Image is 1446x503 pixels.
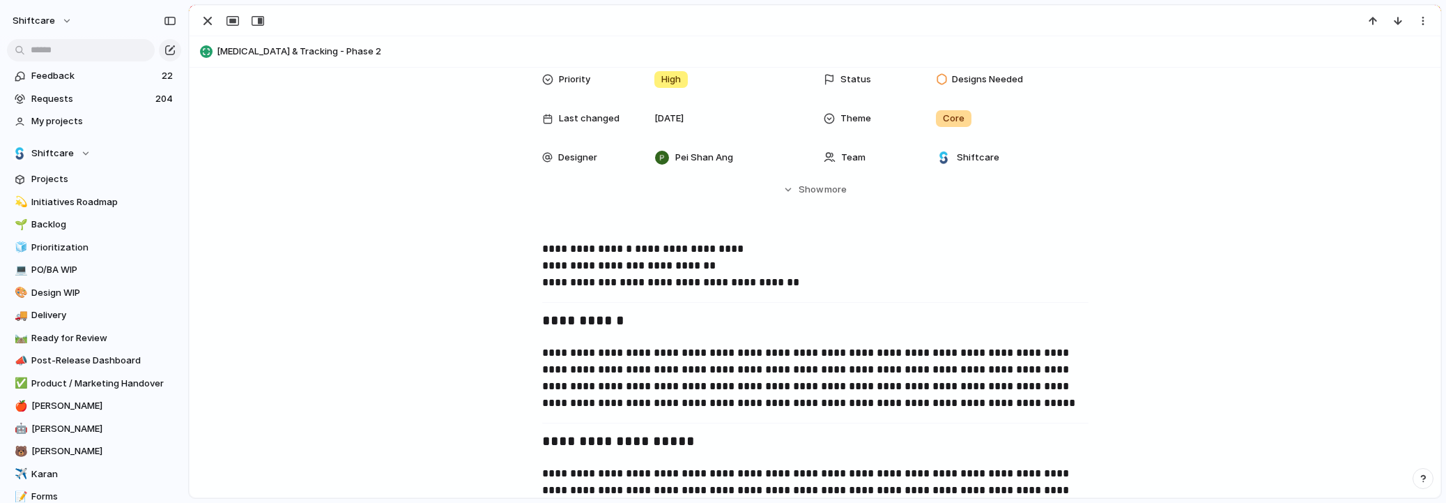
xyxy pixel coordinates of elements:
[31,69,157,83] span: Feedback
[7,419,181,440] a: 🤖[PERSON_NAME]
[7,441,181,462] a: 🐻[PERSON_NAME]
[15,398,24,414] div: 🍎
[31,308,176,322] span: Delivery
[196,40,1434,63] button: [MEDICAL_DATA] & Tracking - Phase 2
[559,73,590,87] span: Priority
[217,45,1434,59] span: [MEDICAL_DATA] & Tracking - Phase 2
[13,263,26,277] button: 💻
[824,183,847,197] span: more
[6,10,79,32] button: shiftcare
[13,422,26,436] button: 🤖
[13,286,26,300] button: 🎨
[15,444,24,460] div: 🐻
[31,422,176,436] span: [PERSON_NAME]
[15,194,24,210] div: 💫
[7,305,181,326] a: 🚚Delivery
[7,89,181,110] a: Requests204
[15,262,24,278] div: 💻
[15,375,24,391] div: ✅
[559,112,620,126] span: Last changed
[15,285,24,301] div: 🎨
[799,183,824,197] span: Show
[840,112,871,126] span: Theme
[15,239,24,255] div: 🧊
[7,464,181,485] a: ✈️Karan
[7,260,181,280] a: 💻PO/BA WIP
[7,143,181,164] button: Shiftcare
[31,147,74,160] span: Shiftcare
[7,328,181,349] a: 🛤️Ready for Review
[13,444,26,458] button: 🐻
[15,466,24,482] div: ✈️
[558,151,597,165] span: Designer
[31,399,176,413] span: [PERSON_NAME]
[7,169,181,190] a: Projects
[957,151,999,165] span: Shiftcare
[7,192,181,213] a: 💫Initiatives Roadmap
[155,92,176,106] span: 204
[7,66,181,87] a: Feedback22
[15,353,24,369] div: 📣
[841,151,866,165] span: Team
[162,69,176,83] span: 22
[7,283,181,303] a: 🎨Design WIP
[13,14,55,28] span: shiftcare
[31,241,176,255] span: Prioritization
[31,467,176,481] span: Karan
[654,112,684,126] span: [DATE]
[13,218,26,232] button: 🌱
[15,308,24,324] div: 🚚
[13,241,26,255] button: 🧊
[840,73,871,87] span: Status
[31,444,176,458] span: [PERSON_NAME]
[7,237,181,258] a: 🧊Prioritization
[13,354,26,368] button: 📣
[7,350,181,371] a: 📣Post-Release Dashboard
[31,218,176,232] span: Backlog
[13,399,26,413] button: 🍎
[675,151,733,165] span: Pei Shan Ang
[7,373,181,394] a: ✅Product / Marketing Handover
[15,217,24,233] div: 🌱
[7,214,181,235] a: 🌱Backlog
[661,73,681,87] span: High
[542,177,1089,202] button: Showmore
[7,111,181,132] a: My projects
[952,73,1023,87] span: Designs Needed
[31,377,176,391] span: Product / Marketing Handover
[943,112,964,126] span: Core
[13,195,26,209] button: 💫
[7,396,181,416] a: 🍎[PERSON_NAME]
[13,308,26,322] button: 🚚
[31,172,176,186] span: Projects
[31,114,176,128] span: My projects
[13,377,26,391] button: ✅
[15,421,24,437] div: 🤖
[31,331,176,345] span: Ready for Review
[31,354,176,368] span: Post-Release Dashboard
[31,195,176,209] span: Initiatives Roadmap
[31,263,176,277] span: PO/BA WIP
[13,331,26,345] button: 🛤️
[13,467,26,481] button: ✈️
[15,330,24,346] div: 🛤️
[31,286,176,300] span: Design WIP
[31,92,151,106] span: Requests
